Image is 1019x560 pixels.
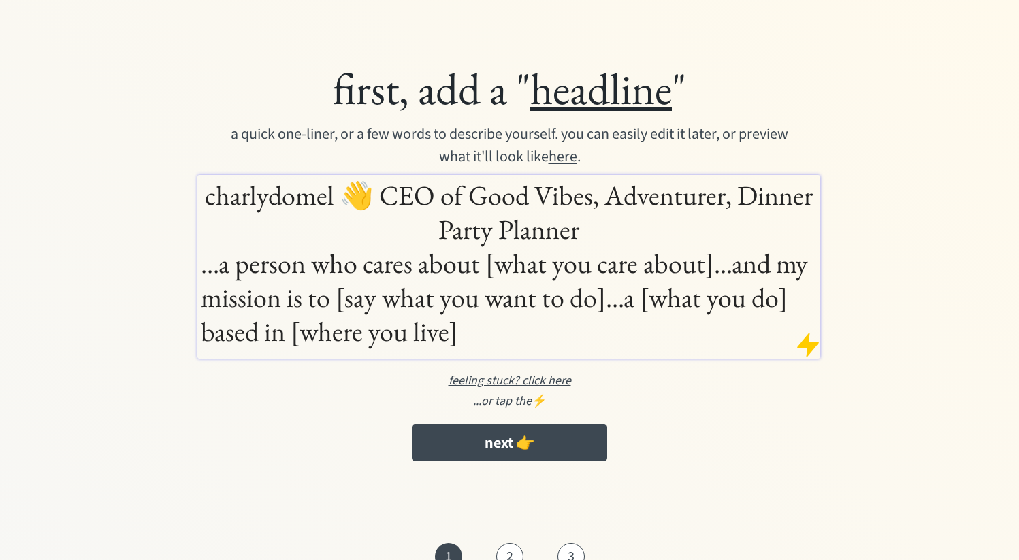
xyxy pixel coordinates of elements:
button: next 👉 [412,424,606,461]
u: feeling stuck? click here [449,372,571,389]
u: headline [530,60,672,117]
div: a quick one-liner, or a few words to describe yourself. you can easily edit it later, or preview ... [217,123,802,168]
div: ...a person who cares about [what you care about]...and my mission is to [say what you want to do... [201,178,816,348]
h1: charlydomel 👋 CEO of Good Vibes, Adventurer, Dinner Party Planner [201,178,816,246]
em: ...or tap the [473,393,532,410]
div: first, add a " " [127,61,893,116]
div: ⚡️ [127,392,893,410]
u: here [549,146,577,167]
